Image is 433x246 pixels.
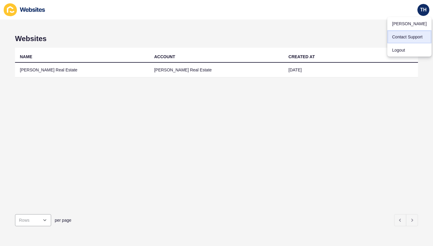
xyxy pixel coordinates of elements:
[15,34,418,43] h1: Websites
[420,7,426,13] span: TH
[15,63,149,77] td: [PERSON_NAME] Real Estate
[284,63,418,77] td: [DATE]
[20,54,32,60] div: NAME
[288,54,315,60] div: CREATED AT
[387,43,431,57] a: Logout
[55,217,71,223] span: per page
[387,17,431,30] a: [PERSON_NAME]
[387,30,431,43] a: Contact Support
[154,54,175,60] div: ACCOUNT
[149,63,284,77] td: [PERSON_NAME] Real Estate
[15,214,51,226] div: open menu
